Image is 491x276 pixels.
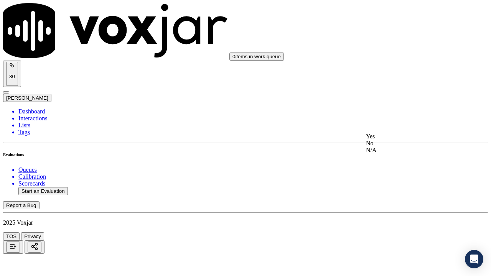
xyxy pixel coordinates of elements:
h6: Evaluations [3,152,488,157]
button: TOS [3,232,20,240]
div: No [366,140,453,147]
button: Privacy [21,232,44,240]
a: Queues [18,166,488,173]
button: [PERSON_NAME] [3,94,51,102]
a: Lists [18,122,488,129]
span: [PERSON_NAME] [6,95,48,101]
a: Interactions [18,115,488,122]
div: N/A [366,147,453,154]
p: 30 [9,74,15,79]
a: Dashboard [18,108,488,115]
p: 2025 Voxjar [3,219,488,226]
a: Tags [18,129,488,136]
a: Calibration [18,173,488,180]
button: 30 [3,61,21,87]
button: 0items in work queue [229,53,284,61]
div: Yes [366,133,453,140]
a: Scorecards [18,180,488,187]
button: Report a Bug [3,201,40,209]
div: Open Intercom Messenger [465,250,483,268]
button: 30 [6,62,18,86]
img: voxjar logo [3,3,228,58]
button: Start an Evaluation [18,187,68,195]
